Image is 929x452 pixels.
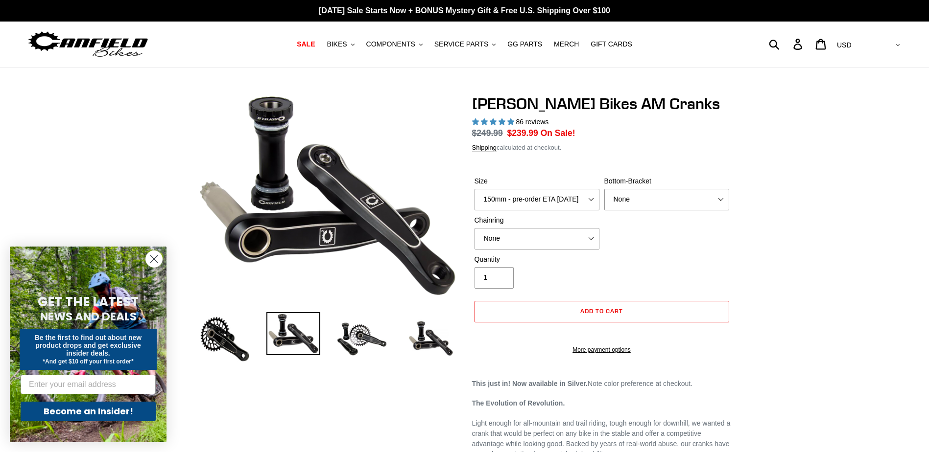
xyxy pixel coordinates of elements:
[591,40,632,48] span: GIFT CARDS
[580,307,623,315] span: Add to cart
[21,402,156,421] button: Become an Insider!
[472,128,503,138] s: $249.99
[472,399,565,407] strong: The Evolution of Revolution.
[21,375,156,394] input: Enter your email address
[507,128,538,138] span: $239.99
[40,309,137,324] span: NEWS AND DEALS
[586,38,637,51] a: GIFT CARDS
[475,176,599,186] label: Size
[198,312,252,366] img: Load image into Gallery viewer, Canfield Bikes AM Cranks
[335,312,389,366] img: Load image into Gallery viewer, Canfield Bikes AM Cranks
[266,312,320,355] img: Load image into Gallery viewer, Canfield Cranks
[774,33,799,55] input: Search
[472,118,516,126] span: 4.97 stars
[35,334,142,357] span: Be the first to find out about new product drops and get exclusive insider deals.
[475,345,729,354] a: More payment options
[429,38,500,51] button: SERVICE PARTS
[549,38,584,51] a: MERCH
[507,40,542,48] span: GG PARTS
[472,380,588,387] strong: This just in! Now available in Silver.
[472,144,497,152] a: Shipping
[541,127,575,139] span: On Sale!
[292,38,320,51] a: SALE
[366,40,415,48] span: COMPONENTS
[145,250,163,268] button: Close dialog
[475,254,599,265] label: Quantity
[27,29,149,60] img: Canfield Bikes
[322,38,359,51] button: BIKES
[297,40,315,48] span: SALE
[434,40,488,48] span: SERVICE PARTS
[554,40,579,48] span: MERCH
[472,379,732,389] p: Note color preference at checkout.
[43,358,133,365] span: *And get $10 off your first order*
[327,40,347,48] span: BIKES
[472,94,732,113] h1: [PERSON_NAME] Bikes AM Cranks
[475,301,729,322] button: Add to cart
[475,215,599,226] label: Chainring
[404,312,457,366] img: Load image into Gallery viewer, CANFIELD-AM_DH-CRANKS
[604,176,729,186] label: Bottom-Bracket
[361,38,428,51] button: COMPONENTS
[516,118,548,126] span: 86 reviews
[38,293,139,311] span: GET THE LATEST
[472,143,732,153] div: calculated at checkout.
[502,38,547,51] a: GG PARTS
